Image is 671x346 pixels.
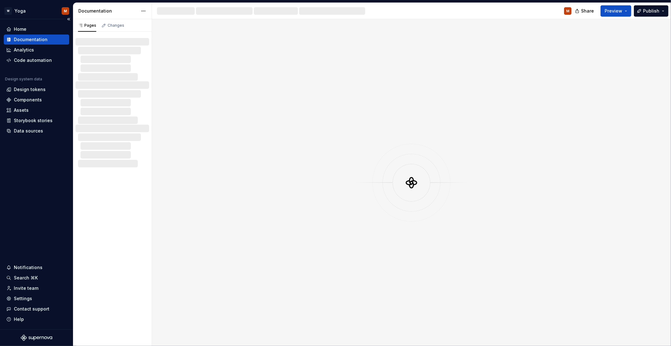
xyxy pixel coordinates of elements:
button: Notifications [4,262,69,273]
a: Settings [4,294,69,304]
button: Share [572,5,598,17]
div: Analytics [14,47,34,53]
button: Preview [601,5,631,17]
div: Contact support [14,306,49,312]
div: Help [14,316,24,322]
div: Documentation [78,8,138,14]
div: Assets [14,107,29,113]
a: Design tokens [4,84,69,95]
div: Search ⌘K [14,275,38,281]
button: Search ⌘K [4,273,69,283]
div: Design system data [5,77,42,82]
div: M [566,8,569,14]
div: M [64,8,67,14]
a: Data sources [4,126,69,136]
div: Yoga [14,8,26,14]
button: Collapse sidebar [64,15,73,24]
a: Documentation [4,35,69,45]
a: Home [4,24,69,34]
a: Assets [4,105,69,115]
a: Invite team [4,283,69,293]
svg: Supernova Logo [21,335,52,341]
button: WYogaM [1,4,72,18]
div: Notifications [14,264,42,271]
div: Data sources [14,128,43,134]
div: Components [14,97,42,103]
div: Changes [108,23,124,28]
button: Help [4,314,69,324]
div: Settings [14,295,32,302]
span: Preview [605,8,622,14]
div: Invite team [14,285,38,291]
span: Share [581,8,594,14]
a: Storybook stories [4,116,69,126]
div: Documentation [14,36,48,43]
a: Code automation [4,55,69,65]
a: Components [4,95,69,105]
span: Publish [643,8,659,14]
div: Pages [78,23,96,28]
div: Code automation [14,57,52,63]
button: Contact support [4,304,69,314]
div: Storybook stories [14,117,53,124]
div: W [4,7,12,15]
a: Analytics [4,45,69,55]
button: Publish [634,5,668,17]
div: Home [14,26,26,32]
div: Design tokens [14,86,46,93]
